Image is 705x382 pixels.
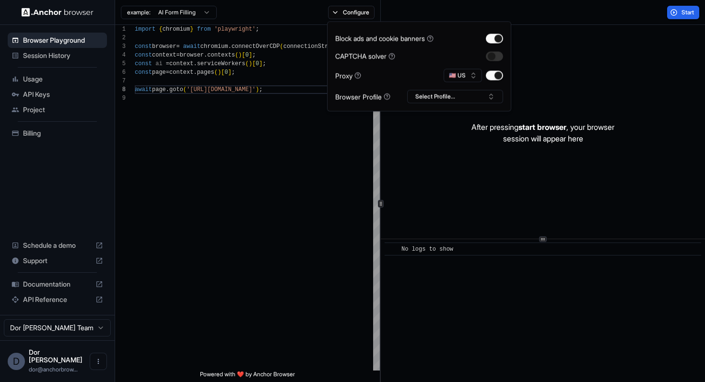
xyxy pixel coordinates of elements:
[115,42,126,51] div: 3
[29,348,82,364] span: Dor Dankner
[23,105,103,115] span: Project
[166,69,169,76] span: =
[23,295,92,304] span: API Reference
[245,60,248,67] span: (
[135,26,155,33] span: import
[667,6,699,19] button: Start
[169,86,183,93] span: goto
[115,25,126,34] div: 1
[135,69,152,76] span: const
[193,69,197,76] span: .
[335,51,395,61] div: CAPTCHA solver
[224,69,228,76] span: 0
[197,60,246,67] span: serviceWorkers
[187,86,256,93] span: '[URL][DOMAIN_NAME]'
[207,52,235,58] span: contexts
[228,69,231,76] span: ]
[180,52,204,58] span: browser
[200,43,228,50] span: chromium
[8,87,107,102] div: API Keys
[166,86,169,93] span: .
[23,74,103,84] span: Usage
[115,77,126,85] div: 7
[166,60,169,67] span: =
[242,52,245,58] span: [
[155,60,162,67] span: ai
[245,52,248,58] span: 0
[169,69,193,76] span: context
[444,69,482,82] button: 🇺🇸 US
[283,43,339,50] span: connectionString
[176,43,179,50] span: =
[90,353,107,370] button: Open menu
[8,102,107,117] div: Project
[204,52,207,58] span: .
[8,277,107,292] div: Documentation
[115,59,126,68] div: 5
[259,60,262,67] span: ]
[115,51,126,59] div: 4
[200,370,295,382] span: Powered with ❤️ by Anchor Browser
[135,52,152,58] span: const
[328,6,375,19] button: Configure
[221,69,224,76] span: [
[152,43,176,50] span: browser
[159,26,162,33] span: {
[235,52,238,58] span: (
[23,90,103,99] span: API Keys
[256,60,259,67] span: 0
[518,122,566,132] span: start browser
[115,94,126,103] div: 9
[23,51,103,60] span: Session History
[190,26,193,33] span: }
[681,9,695,16] span: Start
[228,43,231,50] span: .
[252,52,256,58] span: ;
[280,43,283,50] span: (
[193,60,197,67] span: .
[23,279,92,289] span: Documentation
[232,69,235,76] span: ;
[183,86,187,93] span: (
[183,43,200,50] span: await
[8,292,107,307] div: API Reference
[29,366,78,373] span: dor@anchorbrowser.io
[115,68,126,77] div: 6
[249,52,252,58] span: ]
[8,353,25,370] div: D
[197,69,214,76] span: pages
[335,70,361,81] div: Proxy
[8,33,107,48] div: Browser Playground
[8,126,107,141] div: Billing
[259,86,262,93] span: ;
[263,60,266,67] span: ;
[23,241,92,250] span: Schedule a demo
[232,43,280,50] span: connectOverCDP
[407,90,503,104] button: Select Profile...
[127,9,151,16] span: example:
[23,256,92,266] span: Support
[23,128,103,138] span: Billing
[214,26,256,33] span: 'playwright'
[152,52,176,58] span: context
[115,34,126,42] div: 2
[152,86,166,93] span: page
[335,92,390,102] div: Browser Profile
[163,26,190,33] span: chromium
[8,238,107,253] div: Schedule a demo
[214,69,218,76] span: (
[152,69,166,76] span: page
[23,35,103,45] span: Browser Playground
[135,60,152,67] span: const
[238,52,242,58] span: )
[115,85,126,94] div: 8
[401,246,453,253] span: No logs to show
[471,121,614,144] p: After pressing , your browser session will appear here
[335,34,434,44] div: Block ads and cookie banners
[8,253,107,268] div: Support
[22,8,94,17] img: Anchor Logo
[169,60,193,67] span: context
[252,60,256,67] span: [
[256,26,259,33] span: ;
[176,52,179,58] span: =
